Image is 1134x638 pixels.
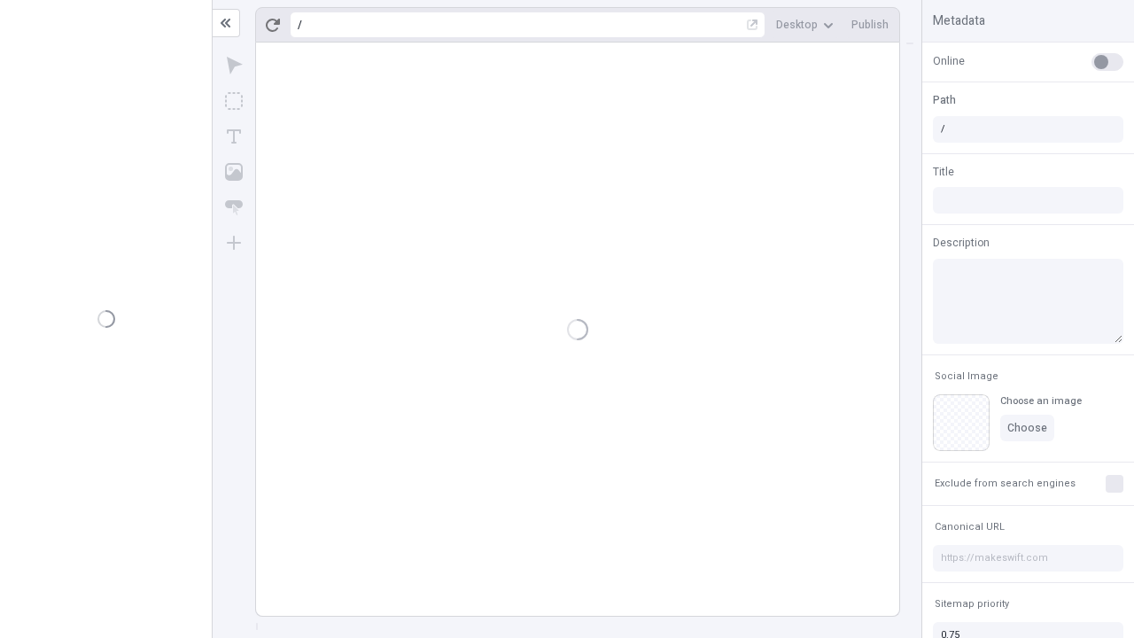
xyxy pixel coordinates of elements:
[218,191,250,223] button: Button
[931,517,1008,538] button: Canonical URL
[935,520,1005,533] span: Canonical URL
[218,121,250,152] button: Text
[1000,394,1082,408] div: Choose an image
[935,597,1009,611] span: Sitemap priority
[776,18,818,32] span: Desktop
[935,477,1076,490] span: Exclude from search engines
[931,366,1002,387] button: Social Image
[933,53,965,69] span: Online
[933,164,954,180] span: Title
[769,12,841,38] button: Desktop
[844,12,896,38] button: Publish
[851,18,889,32] span: Publish
[933,92,956,108] span: Path
[1007,421,1047,435] span: Choose
[931,473,1079,494] button: Exclude from search engines
[298,18,302,32] div: /
[218,156,250,188] button: Image
[931,594,1013,615] button: Sitemap priority
[1000,415,1054,441] button: Choose
[933,545,1123,572] input: https://makeswift.com
[218,85,250,117] button: Box
[935,370,998,383] span: Social Image
[933,235,990,251] span: Description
